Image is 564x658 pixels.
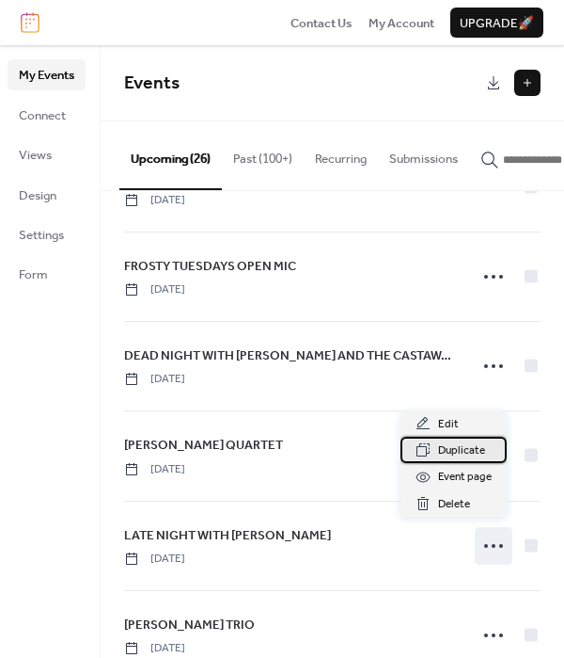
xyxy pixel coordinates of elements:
[124,640,185,657] span: [DATE]
[368,14,434,33] span: My Account
[124,256,296,277] a: FROSTY TUESDAYS OPEN MIC
[450,8,543,38] button: Upgrade🚀
[304,121,378,187] button: Recurring
[124,526,331,545] span: LATE NIGHT WITH [PERSON_NAME]
[19,265,48,284] span: Form
[368,13,434,32] a: My Account
[124,346,456,365] span: DEAD NIGHT WITH [PERSON_NAME] AND THE CASTAWAYS
[8,180,86,210] a: Design
[124,281,185,298] span: [DATE]
[124,615,255,635] a: [PERSON_NAME] TRIO
[124,551,185,568] span: [DATE]
[124,66,180,101] span: Events
[8,59,86,89] a: My Events
[124,525,331,546] a: LATE NIGHT WITH [PERSON_NAME]
[8,259,86,289] a: Form
[19,226,64,245] span: Settings
[8,100,86,130] a: Connect
[124,436,283,455] span: [PERSON_NAME] QUARTET
[19,106,66,125] span: Connect
[8,219,86,249] a: Settings
[124,616,255,634] span: [PERSON_NAME] TRIO
[19,146,52,165] span: Views
[290,13,352,32] a: Contact Us
[124,345,456,366] a: DEAD NIGHT WITH [PERSON_NAME] AND THE CASTAWAYS
[378,121,469,187] button: Submissions
[19,66,74,85] span: My Events
[124,257,296,276] span: FROSTY TUESDAYS OPEN MIC
[460,14,534,33] span: Upgrade 🚀
[8,139,86,169] a: Views
[124,192,185,209] span: [DATE]
[124,371,185,388] span: [DATE]
[119,121,222,189] button: Upcoming (26)
[290,14,352,33] span: Contact Us
[222,121,304,187] button: Past (100+)
[124,461,185,478] span: [DATE]
[438,495,470,514] span: Delete
[438,468,492,487] span: Event page
[438,415,459,434] span: Edit
[19,186,56,205] span: Design
[21,12,39,33] img: logo
[124,435,283,456] a: [PERSON_NAME] QUARTET
[438,441,485,460] span: Duplicate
